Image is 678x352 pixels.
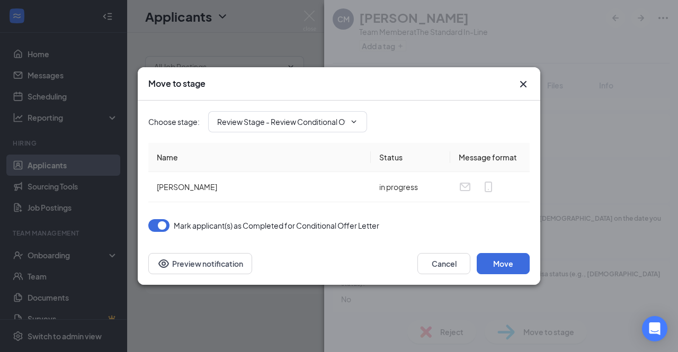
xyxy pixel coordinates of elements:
div: Open Intercom Messenger [642,316,667,341]
span: [PERSON_NAME] [157,182,217,192]
svg: Cross [517,78,530,91]
button: Cancel [417,253,470,274]
th: Status [371,143,450,172]
span: Mark applicant(s) as Completed for Conditional Offer Letter [174,219,379,232]
svg: ChevronDown [350,118,358,126]
td: in progress [371,172,450,202]
button: Preview notificationEye [148,253,252,274]
span: Choose stage : [148,116,200,128]
svg: Email [459,180,471,193]
svg: MobileSms [482,180,495,193]
th: Name [148,143,371,172]
button: Close [517,78,530,91]
button: Move [477,253,530,274]
svg: Eye [157,257,170,270]
h3: Move to stage [148,78,206,89]
th: Message format [450,143,530,172]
